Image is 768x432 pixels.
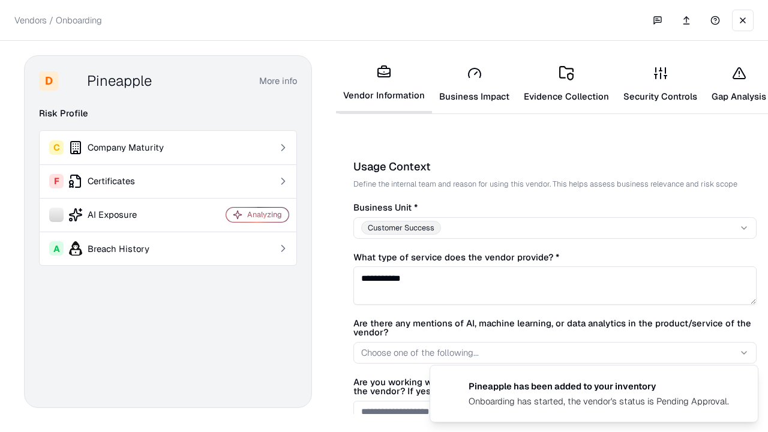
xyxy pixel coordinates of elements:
div: D [39,71,58,91]
div: Company Maturity [49,140,192,155]
div: Pineapple [87,71,152,91]
div: Onboarding has started, the vendor's status is Pending Approval. [469,395,729,407]
label: Business Unit * [353,203,757,212]
div: Usage Context [353,160,757,174]
a: Vendor Information [336,55,432,113]
button: Customer Success [353,217,757,239]
div: C [49,140,64,155]
div: Breach History [49,241,192,256]
a: Evidence Collection [517,56,616,112]
div: Analyzing [247,209,282,220]
div: Choose one of the following... [361,346,479,359]
a: Security Controls [616,56,704,112]
div: Pineapple has been added to your inventory [469,380,729,392]
label: Are you working with the Bausch and Lomb procurement/legal to get the contract in place with the ... [353,378,757,396]
div: F [49,174,64,188]
button: Choose one of the following... [353,342,757,364]
div: Certificates [49,174,192,188]
div: A [49,241,64,256]
div: Risk Profile [39,106,297,121]
label: Are there any mentions of AI, machine learning, or data analytics in the product/service of the v... [353,319,757,337]
p: Define the internal team and reason for using this vendor. This helps assess business relevance a... [353,179,757,189]
label: What type of service does the vendor provide? * [353,253,757,262]
div: Customer Success [361,221,441,235]
button: More info [259,70,297,92]
img: Pineapple [63,71,82,91]
p: Vendors / Onboarding [14,14,102,26]
img: pineappleenergy.com [445,380,459,394]
div: AI Exposure [49,208,192,222]
a: Business Impact [432,56,517,112]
